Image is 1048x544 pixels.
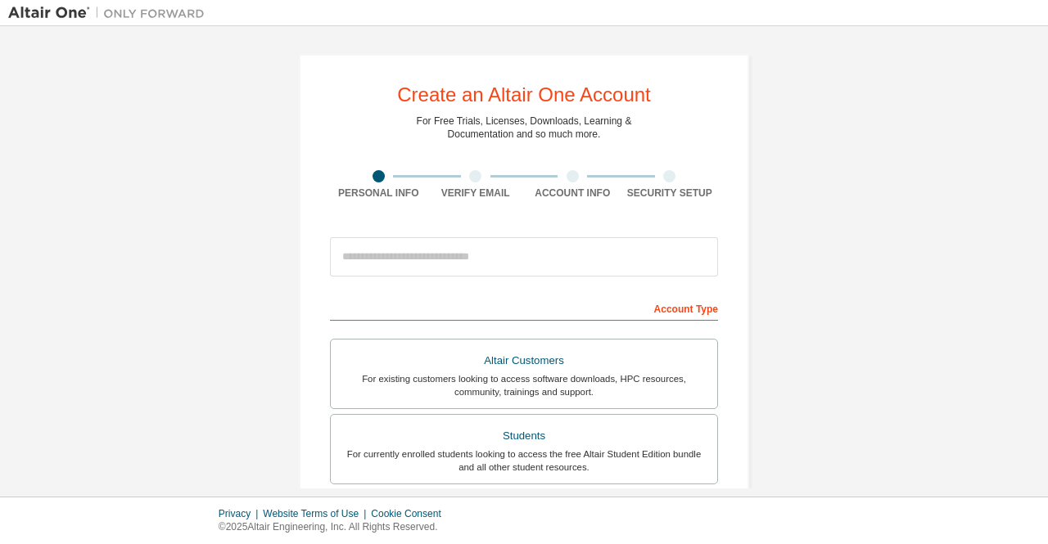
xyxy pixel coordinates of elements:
div: Security Setup [621,187,719,200]
div: Students [341,425,707,447]
div: For Free Trials, Licenses, Downloads, Learning & Documentation and so much more. [417,115,632,141]
div: For currently enrolled students looking to access the free Altair Student Edition bundle and all ... [341,447,707,474]
div: Account Type [330,294,718,321]
div: Verify Email [427,187,525,200]
div: Website Terms of Use [263,507,371,520]
div: Create an Altair One Account [397,85,651,105]
p: © 2025 Altair Engineering, Inc. All Rights Reserved. [219,520,451,534]
div: Account Info [524,187,621,200]
div: Cookie Consent [371,507,450,520]
div: Privacy [219,507,263,520]
div: Altair Customers [341,349,707,372]
div: For existing customers looking to access software downloads, HPC resources, community, trainings ... [341,372,707,398]
div: Personal Info [330,187,427,200]
img: Altair One [8,5,213,21]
